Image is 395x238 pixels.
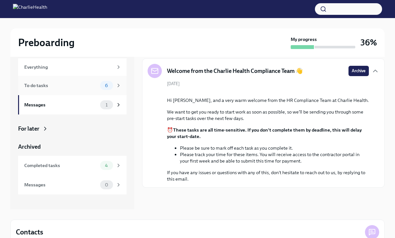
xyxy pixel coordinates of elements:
a: Archived [18,143,127,151]
a: Completed tasks4 [18,156,127,175]
div: Messages [24,181,98,188]
p: We want to get you ready to start work as soon as possible, so we'll be sending you through some ... [167,109,369,122]
p: Hi [PERSON_NAME], and a very warm welcome from the HR Compliance Team at Charlie Health. [167,97,369,104]
div: To do tasks [24,82,98,89]
li: Please be sure to mark off each task as you complete it. [180,145,369,151]
h4: Contacts [16,227,43,237]
a: Messages0 [18,175,127,194]
span: 0 [101,183,112,187]
div: Messages [24,101,98,108]
a: To do tasks6 [18,76,127,95]
div: For later [18,125,39,133]
div: Everything [24,64,113,71]
h5: Welcome from the Charlie Health Compliance Team 👋 [167,67,303,75]
button: Archive [348,66,369,76]
p: If you have any issues or questions with any of this, don't hesitate to reach out to us, by reply... [167,169,369,182]
strong: My progress [291,36,317,43]
h3: 36% [360,37,377,48]
span: Archive [352,68,366,74]
span: [DATE] [167,81,180,87]
h2: Preboarding [18,36,75,49]
li: Please track your time for these items. You will receive access to the contractor portal in your ... [180,151,369,164]
a: Everything [18,58,127,76]
p: ⏰ [167,127,369,140]
img: CharlieHealth [13,4,47,14]
a: Messages1 [18,95,127,114]
div: Completed tasks [24,162,98,169]
span: 1 [102,103,111,107]
strong: These tasks are all time-sensitive. If you don't complete them by deadline, this will delay your ... [167,127,362,139]
a: For later [18,125,127,133]
span: 6 [101,83,112,88]
span: 4 [101,163,112,168]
